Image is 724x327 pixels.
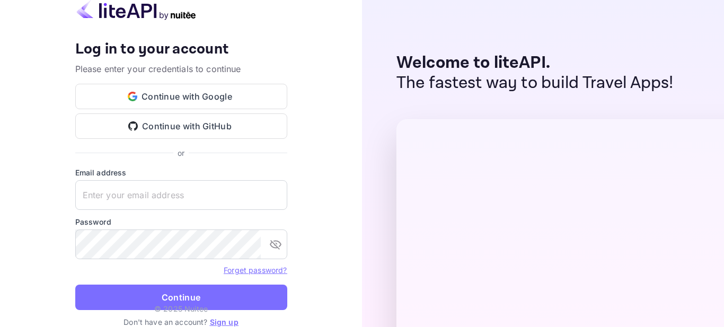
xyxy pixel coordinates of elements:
[178,147,184,158] p: or
[75,84,287,109] button: Continue with Google
[265,234,286,255] button: toggle password visibility
[75,113,287,139] button: Continue with GitHub
[154,303,208,314] p: © 2025 Nuitee
[396,73,674,93] p: The fastest way to build Travel Apps!
[75,285,287,310] button: Continue
[224,264,287,275] a: Forget password?
[75,216,287,227] label: Password
[75,167,287,178] label: Email address
[75,40,287,59] h4: Log in to your account
[75,63,287,75] p: Please enter your credentials to continue
[224,266,287,275] a: Forget password?
[210,317,239,326] a: Sign up
[396,53,674,73] p: Welcome to liteAPI.
[75,180,287,210] input: Enter your email address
